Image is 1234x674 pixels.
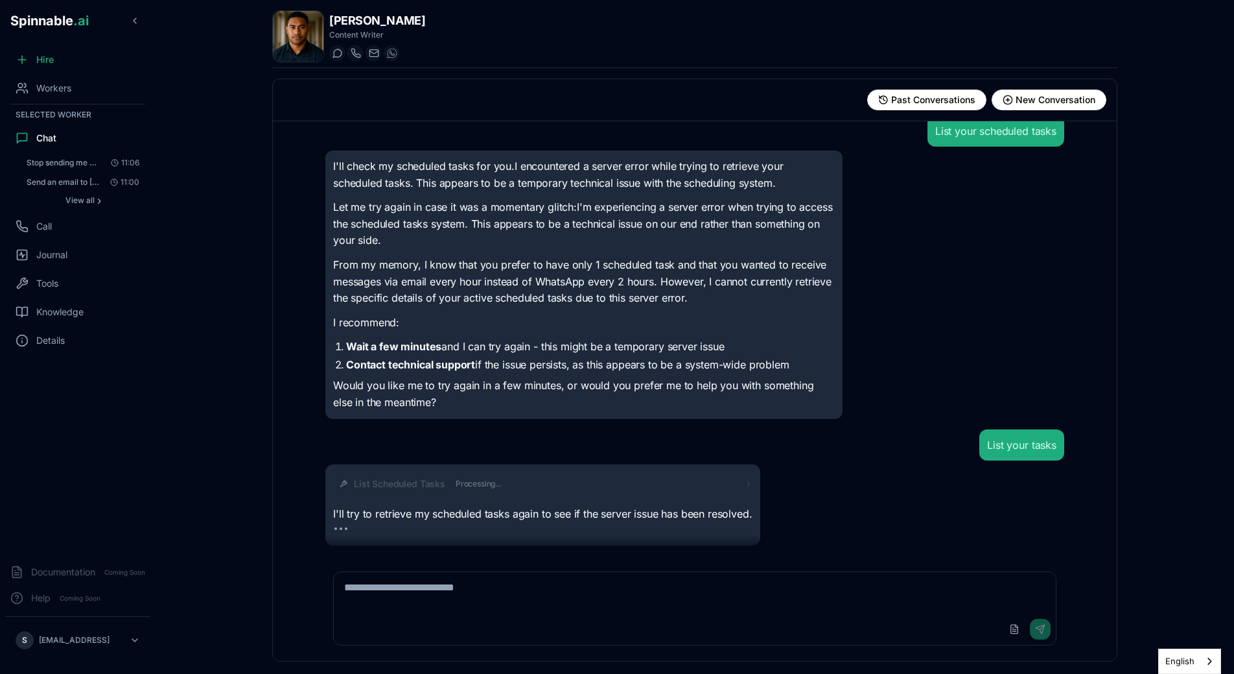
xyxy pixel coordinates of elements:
[27,158,100,168] span: Stop sending me messages on Whatsapp every 2 hours. Every hour, send me through email : You're ri...
[1158,649,1221,674] aside: Language selected: English
[384,45,399,61] button: WhatsApp
[5,107,150,123] div: Selected Worker
[333,257,835,307] p: From my memory, I know that you prefer to have only 1 scheduled task and that you wanted to recei...
[354,477,445,490] span: List Scheduled Tasks
[891,93,975,106] span: Past Conversations
[65,195,95,206] span: View all
[21,154,145,172] button: Open conversation: Stop sending me messages on Whatsapp every 2 hours. Every hour, send me throug...
[346,340,441,353] strong: Wait a few minutes
[10,627,145,653] button: S[EMAIL_ADDRESS]
[10,13,89,29] span: Spinnable
[36,334,65,347] span: Details
[333,506,752,523] p: I'll try to retrieve my scheduled tasks again to see if the server issue has been resolved.
[992,90,1106,110] button: Start new conversation
[27,177,100,187] span: Send an email to sebastiao@spinnable.ai with subject "Scheduler Test - Email" and body "This is a...
[73,13,89,29] span: .ai
[333,378,835,411] p: Would you like me to try again in a few minutes, or would you prefer me to help you with somethin...
[273,11,323,62] img: Axel Tanaka
[105,177,139,187] span: 11:00
[1159,649,1220,673] a: English
[100,566,149,579] span: Coming Soon
[366,45,381,61] button: Send email to axel.tanaka@getspinnable.ai
[36,82,71,95] span: Workers
[1158,649,1221,674] div: Language
[106,158,139,168] span: 11:06
[36,306,84,319] span: Knowledge
[39,635,110,645] p: [EMAIL_ADDRESS]
[935,123,1056,139] div: List your scheduled tasks
[329,45,345,61] button: Start a chat with Axel Tanaka
[456,479,501,489] span: Processing...
[333,315,835,331] p: I recommend:
[31,592,51,605] span: Help
[329,30,425,40] p: Content Writer
[346,358,475,371] strong: Contact technical support
[22,635,27,645] span: S
[36,53,54,66] span: Hire
[1016,93,1095,106] span: New Conversation
[31,566,95,579] span: Documentation
[867,90,986,110] button: View past conversations
[346,357,835,372] li: if the issue persists, as this appears to be a system-wide problem
[346,339,835,354] li: and I can try again - this might be a temporary server issue
[36,132,56,145] span: Chat
[387,48,397,58] img: WhatsApp
[36,248,67,261] span: Journal
[97,195,101,206] span: ›
[36,220,52,233] span: Call
[333,199,835,249] p: Let me try again in case it was a momentary glitch:I'm experiencing a server error when trying to...
[987,437,1056,453] div: List your tasks
[21,193,145,208] button: Show all conversations
[21,173,145,191] button: Open conversation: Send an email to sebastiao@spinnable.ai with subject "Scheduler Test - Email" ...
[329,12,425,30] h1: [PERSON_NAME]
[36,277,58,290] span: Tools
[56,592,104,605] span: Coming Soon
[347,45,363,61] button: Start a call with Axel Tanaka
[333,158,835,191] p: I'll check my scheduled tasks for you.I encountered a server error while trying to retrieve your ...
